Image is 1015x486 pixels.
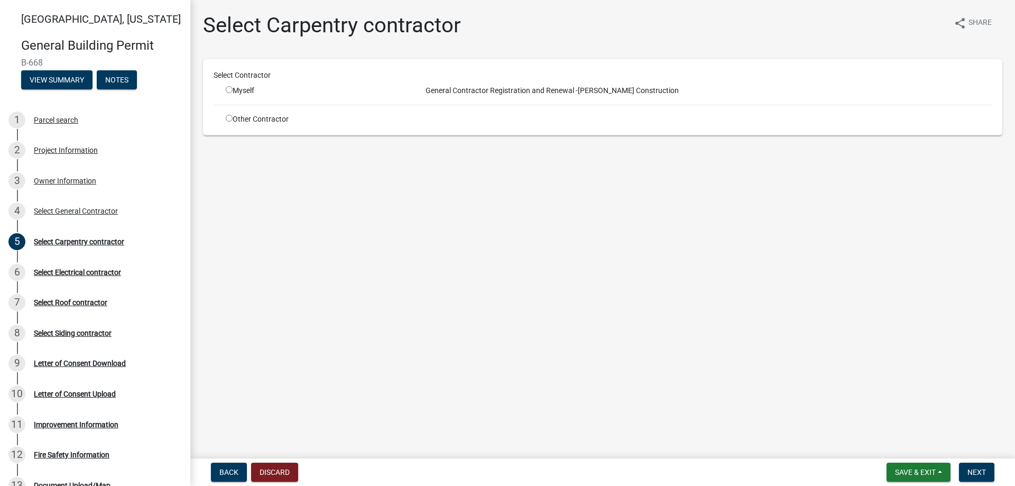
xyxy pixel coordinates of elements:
[34,421,118,428] div: Improvement Information
[8,172,25,189] div: 3
[968,17,992,30] span: Share
[8,294,25,311] div: 7
[219,468,238,476] span: Back
[218,114,413,125] div: Other Contractor
[8,446,25,463] div: 12
[251,463,298,482] button: Discard
[211,463,247,482] button: Back
[8,112,25,129] div: 1
[8,325,25,342] div: 8
[895,468,936,476] span: Save & Exit
[21,76,93,85] wm-modal-confirm: Summary
[21,58,169,68] span: B-668
[8,142,25,159] div: 2
[34,329,112,337] div: Select Siding contractor
[8,386,25,402] div: 10
[413,85,1000,96] div: [PERSON_NAME] Construction
[34,238,124,245] div: Select Carpentry contractor
[34,360,126,367] div: Letter of Consent Download
[421,86,578,95] span: General Contractor Registration and Renewal -
[34,299,107,306] div: Select Roof contractor
[34,177,96,185] div: Owner Information
[97,76,137,85] wm-modal-confirm: Notes
[203,13,461,38] h1: Select Carpentry contractor
[226,85,405,96] div: Myself
[887,463,951,482] button: Save & Exit
[8,416,25,433] div: 11
[8,233,25,250] div: 5
[945,13,1000,33] button: shareShare
[206,70,1000,81] div: Select Contractor
[954,17,966,30] i: share
[959,463,994,482] button: Next
[21,13,181,25] span: [GEOGRAPHIC_DATA], [US_STATE]
[34,207,118,215] div: Select General Contractor
[34,269,121,276] div: Select Electrical contractor
[97,70,137,89] button: Notes
[21,38,182,53] h4: General Building Permit
[8,355,25,372] div: 9
[34,146,98,154] div: Project Information
[8,203,25,219] div: 4
[34,390,116,398] div: Letter of Consent Upload
[34,116,78,124] div: Parcel search
[8,264,25,281] div: 6
[967,468,986,476] span: Next
[21,70,93,89] button: View Summary
[34,451,109,459] div: Fire Safety Information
